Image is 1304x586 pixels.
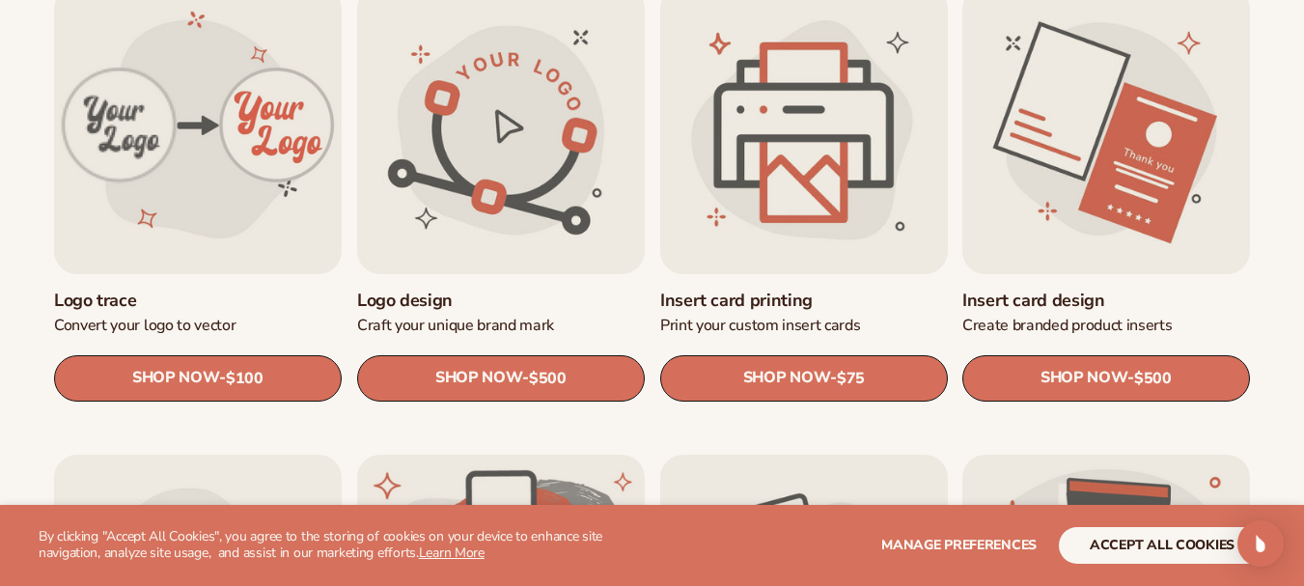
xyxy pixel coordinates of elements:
[357,289,645,311] a: Logo design
[881,527,1037,564] button: Manage preferences
[962,354,1250,401] a: SHOP NOW- $500
[419,544,485,562] a: Learn More
[529,369,567,387] span: $500
[1134,369,1172,387] span: $500
[881,536,1037,554] span: Manage preferences
[54,354,342,401] a: SHOP NOW- $100
[1237,520,1284,567] div: Open Intercom Messenger
[435,369,522,387] span: SHOP NOW
[742,369,829,387] span: SHOP NOW
[962,289,1250,311] a: Insert card design
[660,289,948,311] a: Insert card printing
[1040,369,1127,387] span: SHOP NOW
[39,529,644,562] p: By clicking "Accept All Cookies", you agree to the storing of cookies on your device to enhance s...
[1059,527,1265,564] button: accept all cookies
[226,369,264,387] span: $100
[836,369,864,387] span: $75
[660,354,948,401] a: SHOP NOW- $75
[357,354,645,401] a: SHOP NOW- $500
[54,289,342,311] a: Logo trace
[132,369,219,387] span: SHOP NOW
